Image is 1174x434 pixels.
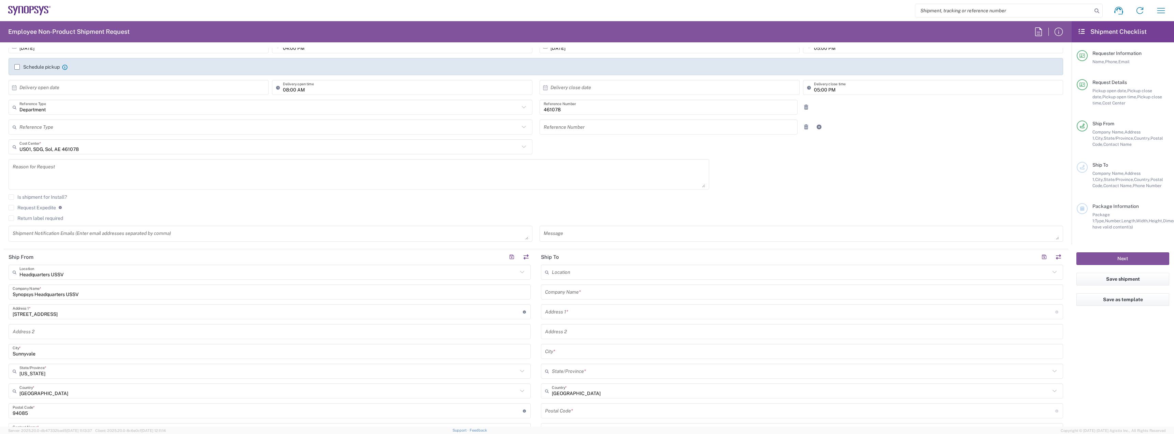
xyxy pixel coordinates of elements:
[1121,218,1136,223] span: Length,
[1104,177,1134,182] span: State/Province,
[541,254,559,261] h2: Ship To
[1149,218,1163,223] span: Height,
[1136,218,1149,223] span: Width,
[9,254,33,261] h2: Ship From
[1092,162,1108,168] span: Ship To
[9,205,56,210] label: Request Expedite
[470,428,487,432] a: Feedback
[95,429,166,433] span: Client: 2025.20.0-8c6e0cf
[1133,183,1162,188] span: Phone Number
[1105,59,1118,64] span: Phone,
[1076,273,1169,285] button: Save shipment
[1092,88,1127,93] span: Pickup open date,
[1092,129,1125,135] span: Company Name,
[1102,100,1126,106] span: Cost Center
[1095,177,1104,182] span: City,
[8,429,92,433] span: Server: 2025.20.0-db47332bad5
[1061,428,1166,434] span: Copyright © [DATE]-[DATE] Agistix Inc., All Rights Reserved
[1134,136,1150,141] span: Country,
[1078,28,1147,36] h2: Shipment Checklist
[141,429,166,433] span: [DATE] 12:11:14
[1092,204,1139,209] span: Package Information
[1095,136,1104,141] span: City,
[1134,177,1150,182] span: Country,
[1092,171,1125,176] span: Company Name,
[1076,293,1169,306] button: Save as template
[9,215,63,221] label: Return label required
[1092,59,1105,64] span: Name,
[1092,51,1142,56] span: Requester Information
[1103,142,1132,147] span: Contact Name
[1092,80,1127,85] span: Request Details
[801,122,811,132] a: Remove Reference
[1092,212,1110,223] span: Package 1:
[915,4,1092,17] input: Shipment, tracking or reference number
[1104,136,1134,141] span: State/Province,
[801,102,811,112] a: Remove Reference
[1076,252,1169,265] button: Next
[1118,59,1130,64] span: Email
[814,122,824,132] a: Add Reference
[1103,183,1133,188] span: Contact Name,
[1092,121,1114,126] span: Ship From
[1105,218,1121,223] span: Number,
[9,194,67,200] label: Is shipment for Install?
[14,64,60,70] label: Schedule pickup
[67,429,92,433] span: [DATE] 11:13:37
[453,428,470,432] a: Support
[1102,94,1137,99] span: Pickup open time,
[1095,218,1105,223] span: Type,
[8,28,130,36] h2: Employee Non-Product Shipment Request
